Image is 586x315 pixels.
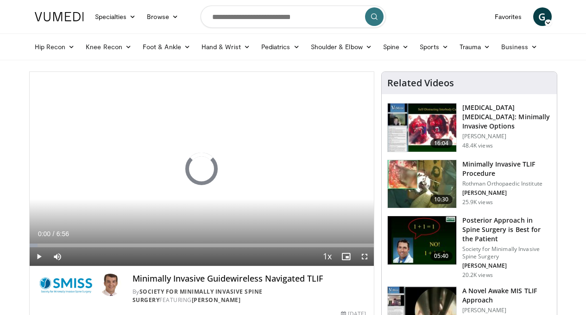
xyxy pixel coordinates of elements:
[430,139,453,148] span: 16:04
[388,103,456,152] img: 9f1438f7-b5aa-4a55-ab7b-c34f90e48e66.150x105_q85_crop-smart_upscale.jpg
[496,38,543,56] a: Business
[387,77,454,89] h4: Related Videos
[30,72,374,266] video-js: Video Player
[132,288,263,304] a: Society for Minimally Invasive Spine Surgery
[137,38,196,56] a: Foot & Ankle
[53,230,55,238] span: /
[388,216,456,264] img: 3b6f0384-b2b2-4baa-b997-2e524ebddc4b.150x105_q85_crop-smart_upscale.jpg
[462,271,493,279] p: 20.2K views
[533,7,552,26] a: G
[99,274,121,296] img: Avatar
[489,7,528,26] a: Favorites
[430,195,453,204] span: 10:30
[387,160,551,209] a: 10:30 Minimally Invasive TLIF Procedure Rothman Orthopaedic Institute [PERSON_NAME] 25.9K views
[201,6,386,28] input: Search topics, interventions
[30,247,48,266] button: Play
[462,189,551,197] p: [PERSON_NAME]
[462,286,551,305] h3: A Novel Awake MIS TLIF Approach
[132,274,366,284] h4: Minimally Invasive Guidewireless Navigated TLIF
[462,199,493,206] p: 25.9K views
[80,38,137,56] a: Knee Recon
[318,247,337,266] button: Playback Rate
[305,38,378,56] a: Shoulder & Elbow
[48,247,67,266] button: Mute
[462,262,551,270] p: [PERSON_NAME]
[57,230,69,238] span: 6:56
[29,38,81,56] a: Hip Recon
[141,7,184,26] a: Browse
[89,7,142,26] a: Specialties
[192,296,241,304] a: [PERSON_NAME]
[35,12,84,21] img: VuMedi Logo
[462,160,551,178] h3: Minimally Invasive TLIF Procedure
[256,38,305,56] a: Pediatrics
[462,103,551,131] h3: [MEDICAL_DATA] [MEDICAL_DATA]: Minimally Invasive Options
[462,245,551,260] p: Society for Minimally Invasive Spine Surgery
[462,180,551,187] p: Rothman Orthopaedic Institute
[196,38,256,56] a: Hand & Wrist
[462,216,551,244] h3: Posterior Approach in Spine Surgery is Best for the Patient
[388,160,456,208] img: ander_3.png.150x105_q85_crop-smart_upscale.jpg
[387,103,551,152] a: 16:04 [MEDICAL_DATA] [MEDICAL_DATA]: Minimally Invasive Options [PERSON_NAME] 48.4K views
[37,274,95,296] img: Society for Minimally Invasive Spine Surgery
[30,244,374,247] div: Progress Bar
[462,133,551,140] p: [PERSON_NAME]
[454,38,496,56] a: Trauma
[337,247,355,266] button: Enable picture-in-picture mode
[430,251,453,261] span: 05:40
[38,230,50,238] span: 0:00
[462,307,551,314] p: [PERSON_NAME]
[387,216,551,279] a: 05:40 Posterior Approach in Spine Surgery is Best for the Patient Society for Minimally Invasive ...
[378,38,414,56] a: Spine
[132,288,366,304] div: By FEATURING
[414,38,454,56] a: Sports
[462,142,493,149] p: 48.4K views
[355,247,374,266] button: Fullscreen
